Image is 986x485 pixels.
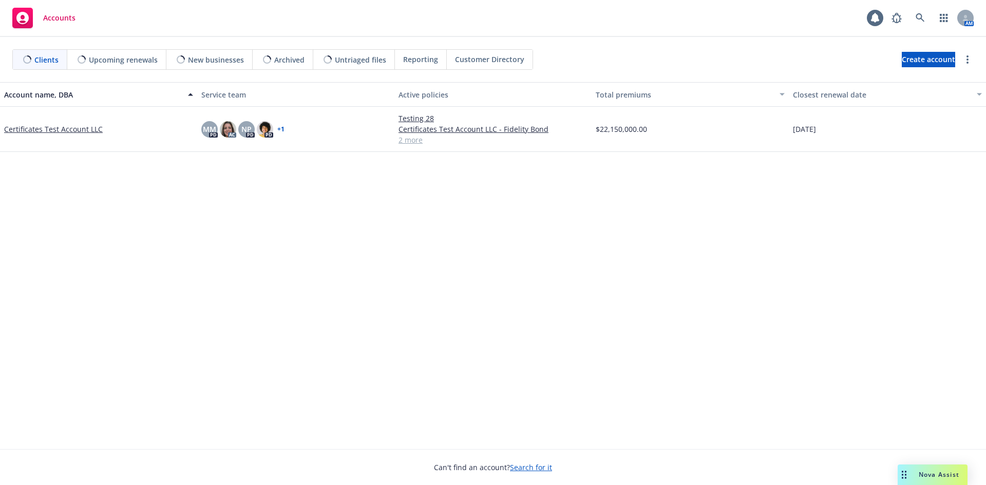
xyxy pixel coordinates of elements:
span: Can't find an account? [434,462,552,473]
a: Report a Bug [886,8,907,28]
div: Drag to move [898,464,911,485]
span: New businesses [188,54,244,65]
a: Search [910,8,931,28]
a: Search for it [510,462,552,472]
span: NP [241,124,252,134]
img: photo [257,121,273,138]
button: Service team [197,82,394,107]
span: Archived [274,54,305,65]
span: Nova Assist [919,470,959,479]
button: Nova Assist [898,464,968,485]
span: Create account [902,50,955,69]
span: Accounts [43,14,75,22]
button: Active policies [394,82,592,107]
img: photo [220,121,236,138]
div: Active policies [399,89,587,100]
button: Total premiums [592,82,789,107]
span: [DATE] [793,124,816,134]
a: Switch app [934,8,954,28]
a: + 1 [277,126,285,132]
a: Create account [902,52,955,67]
a: 2 more [399,134,587,145]
span: Reporting [403,54,438,65]
a: Testing 28 [399,113,587,124]
a: Certificates Test Account LLC [4,124,103,134]
span: Customer Directory [455,54,524,65]
span: Clients [34,54,59,65]
div: Closest renewal date [793,89,971,100]
a: Accounts [8,4,80,32]
button: Closest renewal date [789,82,986,107]
div: Service team [201,89,390,100]
span: MM [203,124,216,134]
span: $22,150,000.00 [596,124,647,134]
span: Upcoming renewals [89,54,158,65]
span: Untriaged files [335,54,386,65]
a: more [961,53,974,66]
div: Total premiums [596,89,773,100]
a: Certificates Test Account LLC - Fidelity Bond [399,124,587,134]
div: Account name, DBA [4,89,182,100]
